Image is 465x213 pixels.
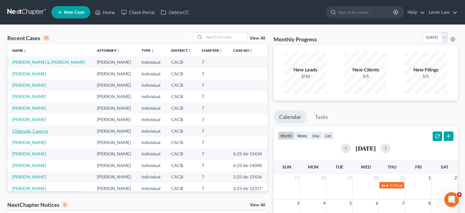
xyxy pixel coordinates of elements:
[137,68,166,79] td: Individual
[197,125,228,137] td: 7
[250,36,265,40] a: View All
[166,171,197,183] td: CACB
[310,131,322,140] button: day
[309,110,334,124] a: Tasks
[296,200,300,207] span: 3
[228,183,268,194] td: 2:25-bk-12317
[166,148,197,160] td: CACB
[137,171,166,183] td: Individual
[137,91,166,102] td: Individual
[387,164,396,169] span: Thu
[23,49,27,53] i: unfold_more
[137,114,166,125] td: Individual
[43,35,50,41] div: 15
[116,49,120,53] i: unfold_more
[12,186,46,191] a: [PERSON_NAME]
[219,49,223,53] i: unfold_more
[166,114,197,125] td: CACB
[197,79,228,91] td: 7
[188,49,191,53] i: unfold_more
[92,91,137,102] td: [PERSON_NAME]
[92,68,137,79] td: [PERSON_NAME]
[381,183,385,188] span: 6a
[401,200,405,207] span: 7
[444,192,459,207] iframe: Intercom live chat
[197,68,228,79] td: 7
[349,200,352,207] span: 5
[335,164,343,169] span: Tue
[278,131,294,140] button: month
[415,164,421,169] span: Fri
[64,10,84,15] span: New Case
[166,91,197,102] td: CACB
[12,94,46,99] a: [PERSON_NAME]
[404,73,447,79] div: 1/5
[372,174,378,181] span: 30
[92,183,137,194] td: [PERSON_NAME]
[228,148,268,160] td: 6:25-bk-15434
[282,164,291,169] span: Sun
[197,148,228,160] td: 7
[166,125,197,137] td: CACB
[12,105,46,111] a: [PERSON_NAME]
[441,164,448,169] span: Sat
[197,171,228,183] td: 7
[228,171,268,183] td: 2:25-bk-15426
[197,114,228,125] td: 7
[92,102,137,114] td: [PERSON_NAME]
[62,202,68,207] div: 0
[293,174,300,181] span: 27
[92,171,137,183] td: [PERSON_NAME]
[274,110,307,124] a: Calendar
[294,131,310,140] button: week
[228,160,268,171] td: 6:25-bk-14098
[166,68,197,79] td: CACB
[7,34,50,42] div: Recent Cases
[12,140,46,145] a: [PERSON_NAME]
[249,49,253,53] i: unfold_more
[92,7,118,18] a: Home
[158,7,192,18] a: DebtorCC
[197,137,228,148] td: 7
[284,66,327,73] div: New Leads
[137,137,166,148] td: Individual
[12,71,46,76] a: [PERSON_NAME]
[137,125,166,137] td: Individual
[12,163,46,168] a: [PERSON_NAME]
[92,56,137,68] td: [PERSON_NAME]
[399,174,405,181] span: 31
[166,102,197,114] td: CACB
[166,79,197,91] td: CACB
[197,102,228,114] td: 7
[197,91,228,102] td: 7
[375,200,378,207] span: 6
[137,102,166,114] td: Individual
[92,148,137,160] td: [PERSON_NAME]
[202,48,223,53] a: Chapterunfold_more
[92,125,137,137] td: [PERSON_NAME]
[284,73,327,79] div: 2/10
[346,174,352,181] span: 29
[322,200,326,207] span: 4
[12,151,46,156] a: [PERSON_NAME]
[12,174,46,179] a: [PERSON_NAME]
[12,117,46,122] a: [PERSON_NAME]
[250,203,265,207] a: View All
[151,49,154,53] i: unfold_more
[92,114,137,125] td: [PERSON_NAME]
[137,160,166,171] td: Individual
[360,164,371,169] span: Wed
[171,48,191,53] a: Districtunfold_more
[427,174,431,181] span: 1
[344,73,387,79] div: 1/5
[166,183,197,194] td: CACB
[274,36,317,43] h3: Monthly Progress
[197,183,228,194] td: 7
[12,82,46,88] a: [PERSON_NAME]
[137,183,166,194] td: Individual
[197,56,228,68] td: 7
[137,79,166,91] td: Individual
[92,79,137,91] td: [PERSON_NAME]
[12,59,85,65] a: [PERSON_NAME] & [PERSON_NAME]
[137,148,166,160] td: Individual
